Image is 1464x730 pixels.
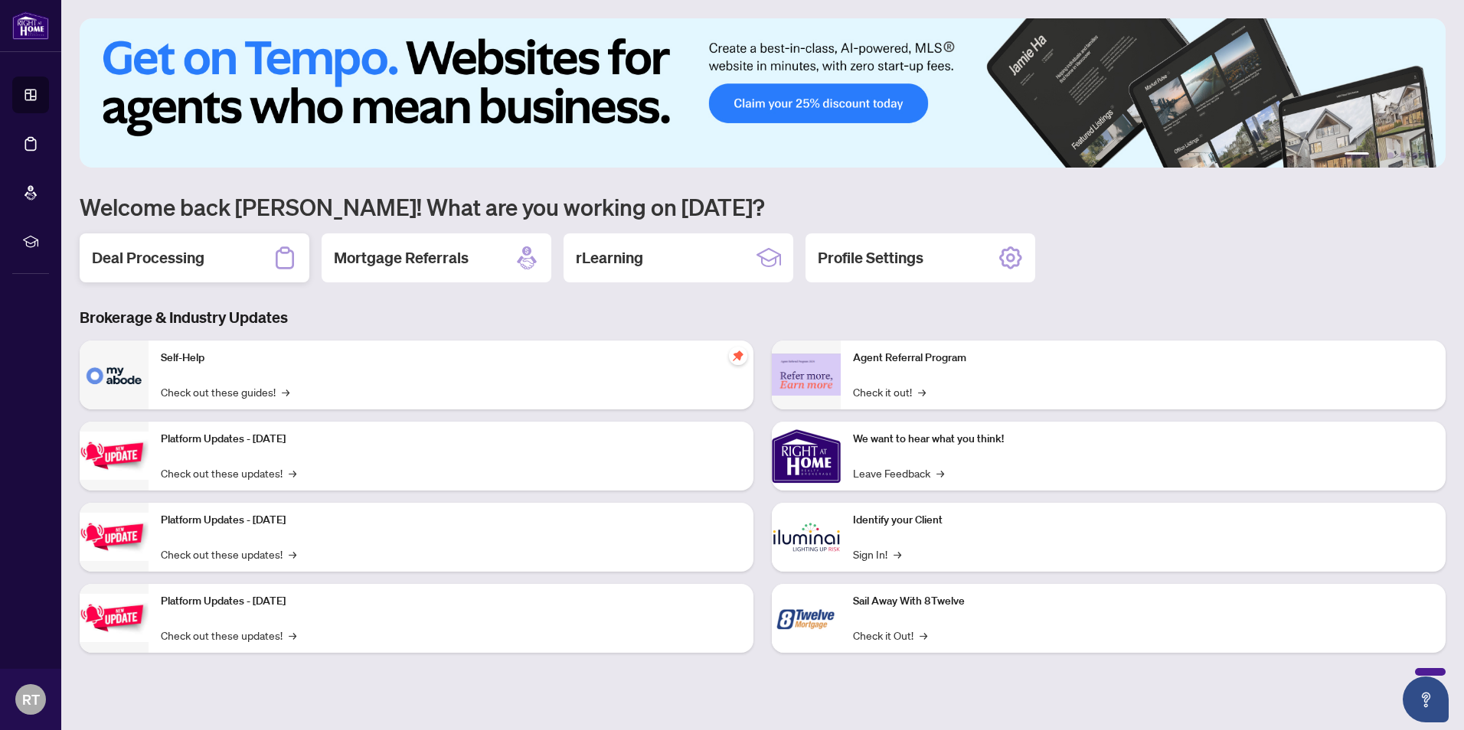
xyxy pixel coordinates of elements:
[772,584,841,653] img: Sail Away With 8Twelve
[80,18,1446,168] img: Slide 0
[853,546,901,562] a: Sign In!→
[80,513,149,561] img: Platform Updates - July 8, 2025
[576,247,643,269] h2: rLearning
[853,627,927,644] a: Check it Out!→
[918,383,926,400] span: →
[22,689,40,710] span: RT
[334,247,469,269] h2: Mortgage Referrals
[1424,152,1430,158] button: 6
[729,347,747,365] span: pushpin
[161,512,741,529] p: Platform Updates - [DATE]
[161,546,296,562] a: Check out these updates!→
[936,464,944,481] span: →
[1412,152,1418,158] button: 5
[1375,152,1381,158] button: 2
[289,546,296,562] span: →
[772,422,841,490] img: We want to hear what you think!
[772,503,841,572] img: Identify your Client
[853,383,926,400] a: Check it out!→
[853,464,944,481] a: Leave Feedback→
[853,431,1433,448] p: We want to hear what you think!
[772,354,841,396] img: Agent Referral Program
[80,594,149,642] img: Platform Updates - June 23, 2025
[1387,152,1394,158] button: 3
[1345,152,1369,158] button: 1
[161,464,296,481] a: Check out these updates!→
[920,627,927,644] span: →
[818,247,923,269] h2: Profile Settings
[289,464,296,481] span: →
[80,192,1446,221] h1: Welcome back [PERSON_NAME]! What are you working on [DATE]?
[894,546,901,562] span: →
[853,350,1433,367] p: Agent Referral Program
[1403,676,1449,722] button: Open asap
[161,431,741,448] p: Platform Updates - [DATE]
[1400,152,1406,158] button: 4
[853,512,1433,529] p: Identify your Client
[80,307,1446,328] h3: Brokerage & Industry Updates
[92,247,204,269] h2: Deal Processing
[12,11,49,40] img: logo
[853,593,1433,610] p: Sail Away With 8Twelve
[80,432,149,480] img: Platform Updates - July 21, 2025
[80,341,149,409] img: Self-Help
[161,593,741,610] p: Platform Updates - [DATE]
[161,627,296,644] a: Check out these updates!→
[161,350,741,367] p: Self-Help
[289,627,296,644] span: →
[161,383,289,400] a: Check out these guides!→
[282,383,289,400] span: →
